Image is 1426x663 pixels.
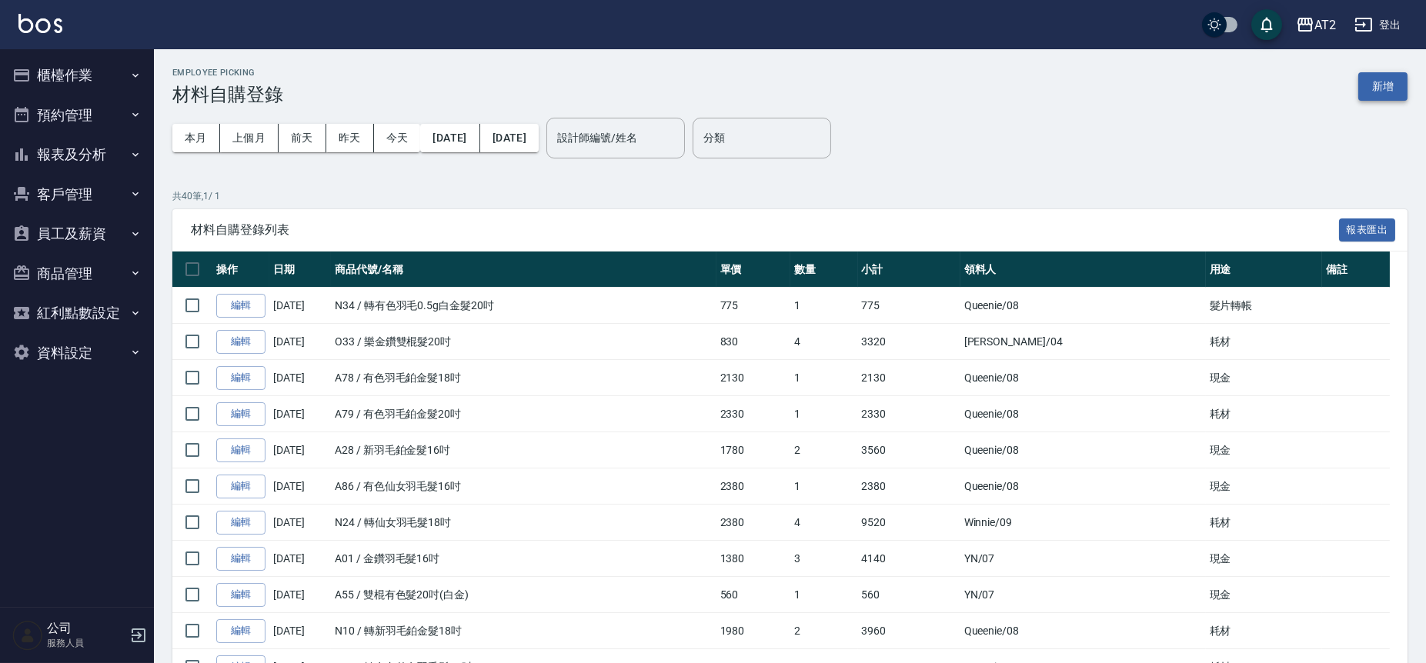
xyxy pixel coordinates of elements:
[716,252,790,288] th: 單價
[216,366,265,390] a: 編輯
[12,620,43,651] img: Person
[1290,9,1342,41] button: AT2
[1358,72,1408,101] button: 新增
[1206,613,1323,649] td: 耗材
[716,541,790,577] td: 1380
[790,541,857,577] td: 3
[790,396,857,432] td: 1
[1348,11,1408,39] button: 登出
[331,324,716,360] td: O33 / 樂金鑽雙棍髮20吋
[790,577,857,613] td: 1
[790,252,857,288] th: 數量
[6,175,148,215] button: 客戶管理
[790,324,857,360] td: 4
[216,402,265,426] a: 編輯
[1322,252,1389,288] th: 備註
[960,541,1206,577] td: YN /07
[269,468,331,505] td: [DATE]
[172,68,283,78] h2: Employee Picking
[269,432,331,468] td: [DATE]
[790,432,857,468] td: 2
[1339,218,1396,242] button: 報表匯出
[960,577,1206,613] td: YN /07
[716,577,790,613] td: 560
[6,214,148,254] button: 員工及薪資
[1251,9,1282,40] button: save
[1206,288,1323,324] td: 髮片轉帳
[1206,468,1323,505] td: 現金
[331,288,716,324] td: N34 / 轉有色羽毛0.5g白金髮20吋
[790,613,857,649] td: 2
[6,135,148,175] button: 報表及分析
[790,468,857,505] td: 1
[269,613,331,649] td: [DATE]
[269,360,331,396] td: [DATE]
[1314,15,1336,35] div: AT2
[18,14,62,33] img: Logo
[420,124,479,152] button: [DATE]
[790,505,857,541] td: 4
[858,396,960,432] td: 2330
[960,432,1206,468] td: Queenie /08
[216,583,265,607] a: 編輯
[790,360,857,396] td: 1
[331,432,716,468] td: A28 / 新羽毛鉑金髮16吋
[858,505,960,541] td: 9520
[47,636,125,650] p: 服務人員
[960,252,1206,288] th: 領料人
[269,252,331,288] th: 日期
[716,396,790,432] td: 2330
[374,124,421,152] button: 今天
[47,621,125,636] h5: 公司
[269,541,331,577] td: [DATE]
[1206,505,1323,541] td: 耗材
[220,124,279,152] button: 上個月
[858,360,960,396] td: 2130
[269,324,331,360] td: [DATE]
[858,577,960,613] td: 560
[1206,541,1323,577] td: 現金
[216,619,265,643] a: 編輯
[6,333,148,373] button: 資料設定
[172,189,1408,203] p: 共 40 筆, 1 / 1
[960,505,1206,541] td: Winnie /09
[858,541,960,577] td: 4140
[331,541,716,577] td: A01 / 金鑽羽毛髮16吋
[6,95,148,135] button: 預約管理
[858,252,960,288] th: 小計
[216,438,265,462] a: 編輯
[960,324,1206,360] td: [PERSON_NAME] /04
[960,288,1206,324] td: Queenie /08
[1339,222,1396,236] a: 報表匯出
[172,124,220,152] button: 本月
[269,396,331,432] td: [DATE]
[326,124,374,152] button: 昨天
[960,360,1206,396] td: Queenie /08
[331,360,716,396] td: A78 / 有色羽毛鉑金髮18吋
[331,252,716,288] th: 商品代號/名稱
[960,468,1206,505] td: Queenie /08
[6,254,148,294] button: 商品管理
[480,124,539,152] button: [DATE]
[1206,252,1323,288] th: 用途
[790,288,857,324] td: 1
[191,222,1339,238] span: 材料自購登錄列表
[331,577,716,613] td: A55 / 雙棍有色髮20吋(白金)
[6,293,148,333] button: 紅利點數設定
[216,294,265,318] a: 編輯
[716,613,790,649] td: 1980
[960,613,1206,649] td: Queenie /08
[6,55,148,95] button: 櫃檯作業
[1206,324,1323,360] td: 耗材
[858,324,960,360] td: 3320
[1206,577,1323,613] td: 現金
[716,432,790,468] td: 1780
[858,432,960,468] td: 3560
[216,511,265,535] a: 編輯
[269,577,331,613] td: [DATE]
[331,613,716,649] td: N10 / 轉新羽毛鉑金髮18吋
[1206,432,1323,468] td: 現金
[172,84,283,105] h3: 材料自購登錄
[269,505,331,541] td: [DATE]
[269,288,331,324] td: [DATE]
